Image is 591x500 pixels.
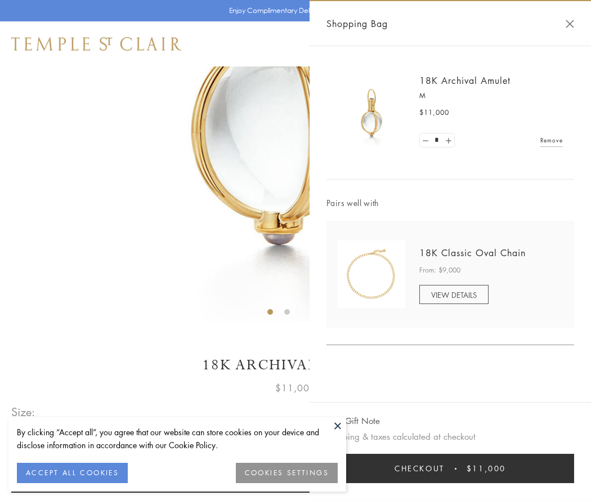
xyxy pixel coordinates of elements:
[431,289,477,300] span: VIEW DETAILS
[11,355,580,375] h1: 18K Archival Amulet
[326,454,574,483] button: Checkout $11,000
[419,107,449,118] span: $11,000
[326,16,388,31] span: Shopping Bag
[326,414,380,428] button: Add Gift Note
[17,426,338,452] div: By clicking “Accept all”, you agree that our website can store cookies on your device and disclos...
[338,240,405,308] img: N88865-OV18
[275,381,316,395] span: $11,000
[419,90,563,101] p: M
[419,285,489,304] a: VIEW DETAILS
[326,430,574,444] p: Shipping & taxes calculated at checkout
[442,133,454,148] a: Set quantity to 2
[326,197,574,209] span: Pairs well with
[11,403,36,421] span: Size:
[540,134,563,146] a: Remove
[338,79,405,146] img: 18K Archival Amulet
[395,462,445,475] span: Checkout
[236,463,338,483] button: COOKIES SETTINGS
[419,265,460,276] span: From: $9,000
[420,133,431,148] a: Set quantity to 0
[11,37,181,51] img: Temple St. Clair
[467,462,506,475] span: $11,000
[419,74,511,87] a: 18K Archival Amulet
[566,20,574,28] button: Close Shopping Bag
[17,463,128,483] button: ACCEPT ALL COOKIES
[229,5,357,16] p: Enjoy Complimentary Delivery & Returns
[419,247,526,259] a: 18K Classic Oval Chain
